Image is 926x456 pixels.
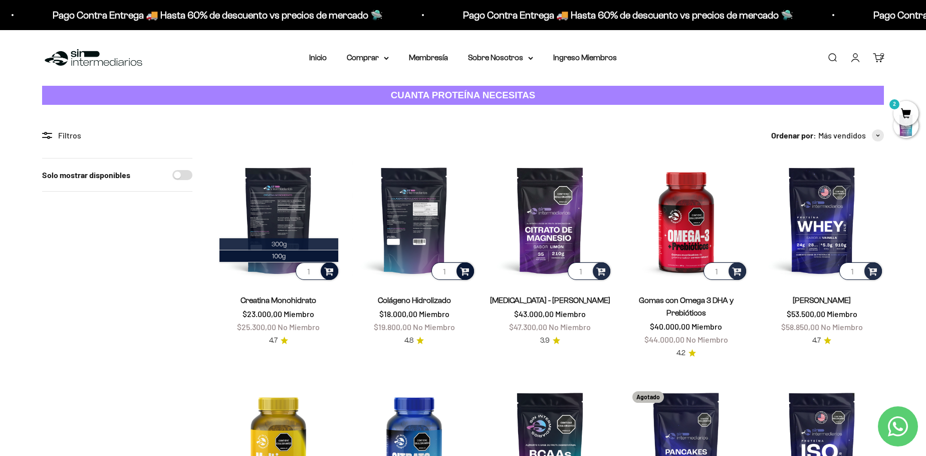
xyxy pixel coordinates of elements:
[812,335,821,346] span: 4.7
[237,322,276,332] span: $25.300,00
[540,335,550,346] span: 3.9
[644,335,684,344] span: $44.000,00
[818,129,866,142] span: Más vendidos
[490,296,610,305] a: [MEDICAL_DATA] - [PERSON_NAME]
[269,335,288,346] a: 4.74.7 de 5.0 estrellas
[391,90,536,100] strong: CUANTA PROTEÍNA NECESITAS
[374,322,411,332] span: $19.800,00
[42,86,884,105] a: CUANTA PROTEÍNA NECESITAS
[880,50,884,63] div: 2
[781,322,819,332] span: $58.850,00
[686,335,728,344] span: No Miembro
[553,53,617,62] a: Ingreso Miembros
[272,240,287,248] span: 300g
[352,158,476,282] img: Colágeno Hidrolizado
[893,109,918,120] a: 2
[51,7,381,23] p: Pago Contra Entrega 🚚 Hasta 60% de descuento vs precios de mercado 🛸
[42,129,192,142] div: Filtros
[461,7,792,23] p: Pago Contra Entrega 🚚 Hasta 60% de descuento vs precios de mercado 🛸
[787,309,825,319] span: $53.500,00
[888,98,900,110] mark: 2
[42,169,130,182] label: Solo mostrar disponibles
[378,296,451,305] a: Colágeno Hidrolizado
[409,53,448,62] a: Membresía
[793,296,851,305] a: [PERSON_NAME]
[818,129,884,142] button: Más vendidos
[549,322,591,332] span: No Miembro
[639,296,734,317] a: Gomas con Omega 3 DHA y Prebióticos
[540,335,560,346] a: 3.93.9 de 5.0 estrellas
[555,309,586,319] span: Miembro
[812,335,831,346] a: 4.74.7 de 5.0 estrellas
[284,309,314,319] span: Miembro
[419,309,449,319] span: Miembro
[404,335,424,346] a: 4.84.8 de 5.0 estrellas
[650,322,690,331] span: $40.000,00
[309,53,327,62] a: Inicio
[241,296,316,305] a: Creatina Monohidrato
[278,322,320,332] span: No Miembro
[413,322,455,332] span: No Miembro
[827,309,857,319] span: Miembro
[771,129,816,142] span: Ordenar por:
[379,309,417,319] span: $18.000,00
[509,322,547,332] span: $47.300,00
[269,335,278,346] span: 4.7
[347,51,389,64] summary: Comprar
[468,51,533,64] summary: Sobre Nosotros
[691,322,722,331] span: Miembro
[873,52,884,63] a: 2
[243,309,282,319] span: $23.000,00
[272,252,286,260] span: 100g
[821,322,863,332] span: No Miembro
[216,158,340,282] img: Creatina Monohidrato
[676,348,696,359] a: 4.24.2 de 5.0 estrellas
[676,348,685,359] span: 4.2
[514,309,554,319] span: $43.000,00
[404,335,413,346] span: 4.8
